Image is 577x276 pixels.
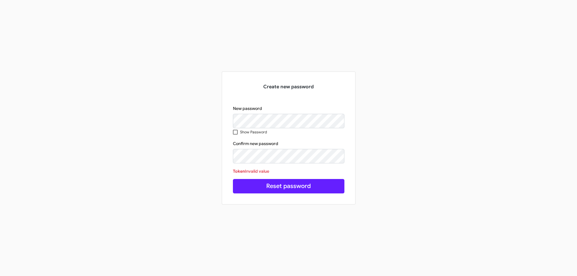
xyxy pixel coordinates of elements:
label: New password [233,105,262,111]
h3: Create new password [233,83,344,91]
label: Confirm new password [233,141,278,147]
button: Reset password [233,179,344,193]
small: Show Password [240,130,267,135]
b: Token [233,168,245,174]
span: Invalid value [245,168,269,174]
